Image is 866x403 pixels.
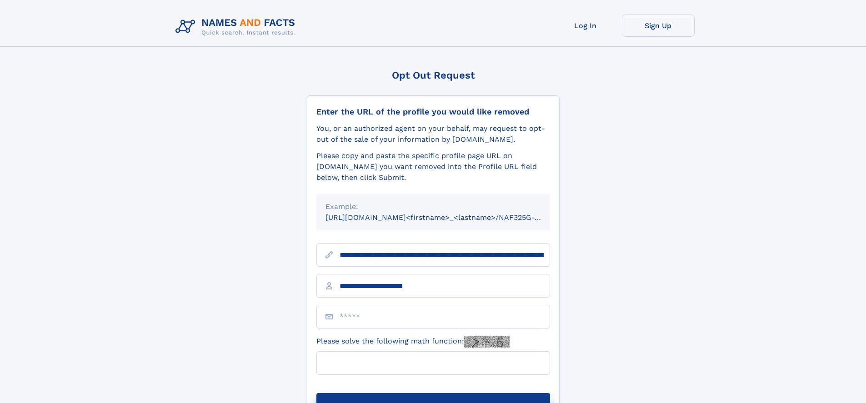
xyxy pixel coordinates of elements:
[316,107,550,117] div: Enter the URL of the profile you would like removed
[549,15,622,37] a: Log In
[622,15,695,37] a: Sign Up
[325,201,541,212] div: Example:
[172,15,303,39] img: Logo Names and Facts
[316,123,550,145] div: You, or an authorized agent on your behalf, may request to opt-out of the sale of your informatio...
[307,70,560,81] div: Opt Out Request
[325,213,567,222] small: [URL][DOMAIN_NAME]<firstname>_<lastname>/NAF325G-xxxxxxxx
[316,336,510,348] label: Please solve the following math function:
[316,150,550,183] div: Please copy and paste the specific profile page URL on [DOMAIN_NAME] you want removed into the Pr...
